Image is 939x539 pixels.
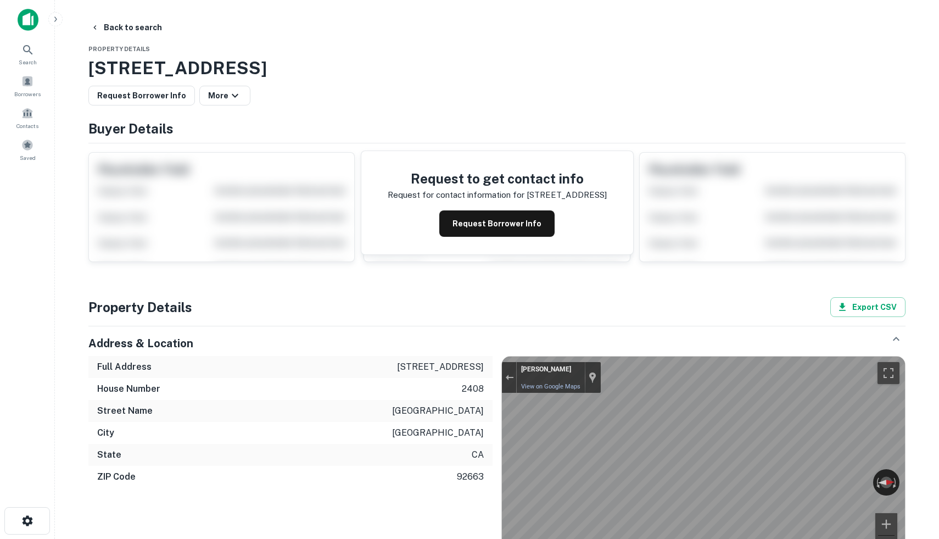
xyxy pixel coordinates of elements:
a: Search [3,39,52,69]
a: Show location on map [589,371,596,384]
button: Export CSV [830,297,906,317]
span: Search [19,58,37,66]
span: Contacts [16,121,38,130]
p: [STREET_ADDRESS] [527,188,607,202]
h3: [STREET_ADDRESS] [88,55,906,81]
h4: Request to get contact info [388,169,607,188]
h5: Address & Location [88,335,193,352]
img: capitalize-icon.png [18,9,38,31]
button: Exit the Street View [502,370,516,385]
h6: Full Address [97,360,152,374]
button: Rotate counterclockwise [873,469,881,496]
iframe: Chat Widget [884,451,939,504]
button: More [199,86,250,105]
span: Property Details [88,46,150,52]
p: Request for contact information for [388,188,524,202]
p: ca [472,448,484,462]
a: [PERSON_NAME] [521,365,580,373]
a: Borrowers [3,71,52,101]
p: [GEOGRAPHIC_DATA] [392,404,484,418]
button: Request Borrower Info [88,86,195,105]
p: [GEOGRAPHIC_DATA] [392,426,484,440]
a: Saved [3,135,52,164]
button: Request Borrower Info [439,210,555,237]
h6: City [97,426,114,440]
h4: Property Details [88,297,192,317]
h6: State [97,448,121,462]
a: Contacts [3,103,52,132]
h6: ZIP Code [97,470,136,484]
button: Zoom in [875,513,897,535]
button: Toggle fullscreen view [877,362,899,384]
button: Back to search [86,18,166,37]
p: [STREET_ADDRESS] [397,360,484,374]
h6: Street Name [97,404,153,418]
p: 2408 [462,382,484,396]
a: View on Google Maps [521,383,580,390]
span: Saved [20,153,36,162]
p: 92663 [457,470,484,484]
h6: House Number [97,382,160,396]
span: Borrowers [14,90,41,98]
h4: Buyer Details [88,119,906,138]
